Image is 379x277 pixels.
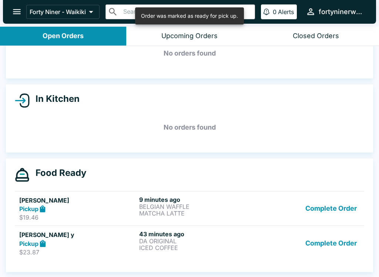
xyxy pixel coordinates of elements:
a: [PERSON_NAME]Pickup$19.469 minutes agoBELGIAN WAFFLEMATCHA LATTEComplete Order [15,191,364,226]
p: 0 [273,8,276,16]
input: Search orders by name or phone number [121,7,252,17]
p: Forty Niner - Waikiki [30,8,86,16]
a: [PERSON_NAME] yPickup$23.8743 minutes agoDA ORIGINALICED COFFEEComplete Order [15,226,364,260]
div: Closed Orders [293,32,339,40]
h5: [PERSON_NAME] y [19,230,136,239]
div: Open Orders [43,32,84,40]
div: Order was marked as ready for pick up. [141,10,238,22]
h6: 9 minutes ago [139,196,256,203]
p: BELGIAN WAFFLE [139,203,256,210]
strong: Pickup [19,240,38,247]
button: fortyninerwaikiki [303,4,367,20]
h5: No orders found [15,114,364,141]
p: $23.87 [19,248,136,256]
h6: 43 minutes ago [139,230,256,238]
p: $19.46 [19,214,136,221]
button: Complete Order [302,230,360,256]
button: Forty Niner - Waikiki [26,5,100,19]
button: Complete Order [302,196,360,221]
h4: In Kitchen [30,93,80,104]
p: ICED COFFEE [139,244,256,251]
div: fortyninerwaikiki [319,7,364,16]
p: DA ORIGINAL [139,238,256,244]
strong: Pickup [19,205,38,213]
h5: No orders found [15,40,364,67]
div: Upcoming Orders [161,32,218,40]
p: Alerts [278,8,294,16]
h5: [PERSON_NAME] [19,196,136,205]
button: open drawer [7,2,26,21]
p: MATCHA LATTE [139,210,256,217]
h4: Food Ready [30,167,86,178]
